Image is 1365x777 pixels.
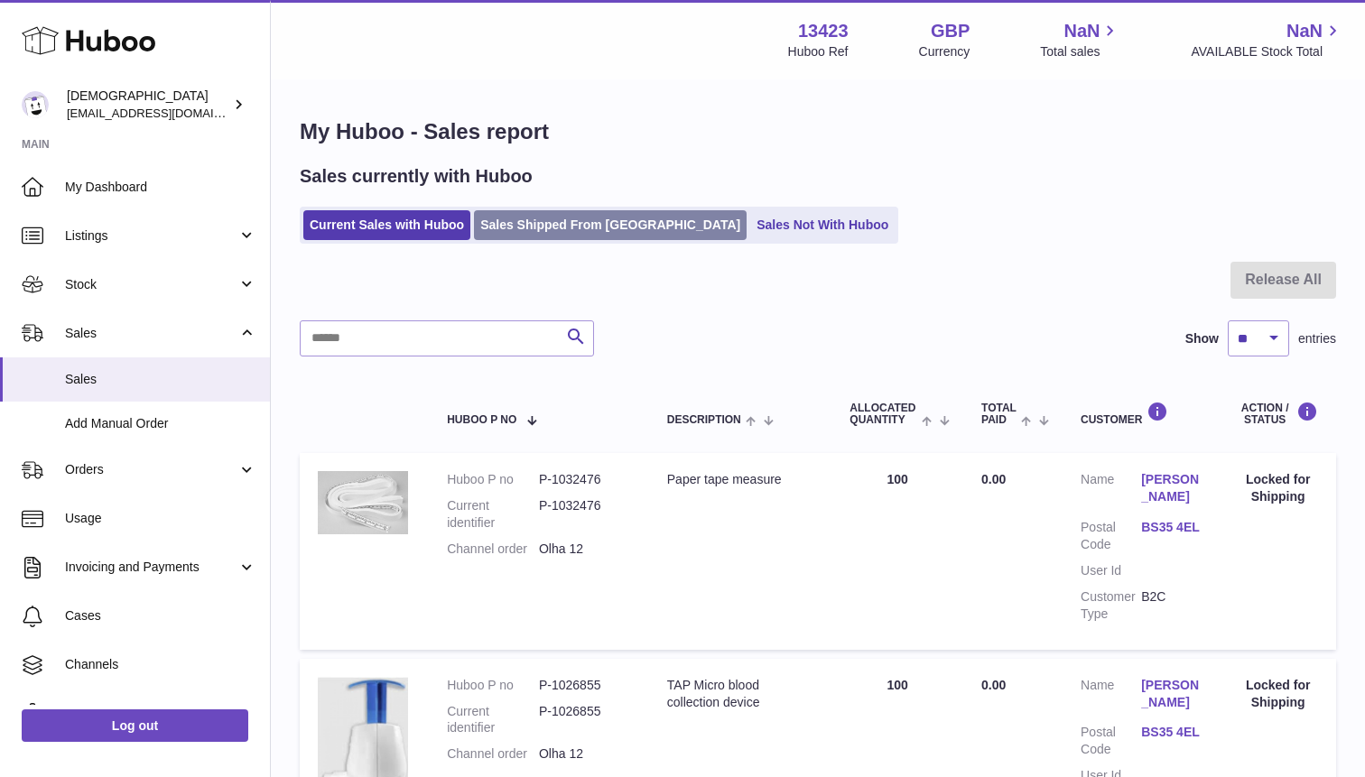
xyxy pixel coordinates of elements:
span: Orders [65,461,237,478]
a: NaN Total sales [1040,19,1120,60]
dt: User Id [1081,562,1141,579]
dd: P-1032476 [539,471,631,488]
a: NaN AVAILABLE Stock Total [1191,19,1343,60]
label: Show [1185,330,1219,347]
a: Sales Not With Huboo [750,210,895,240]
a: BS35 4EL [1141,724,1202,741]
a: [PERSON_NAME] [1141,471,1202,505]
span: Listings [65,227,237,245]
span: Total sales [1040,43,1120,60]
div: Paper tape measure [667,471,814,488]
div: TAP Micro blood collection device [667,677,814,711]
span: 0.00 [981,472,1006,486]
dt: Huboo P no [447,677,539,694]
span: Usage [65,510,256,527]
span: entries [1298,330,1336,347]
span: Description [667,414,741,426]
a: [PERSON_NAME] [1141,677,1202,711]
a: Sales Shipped From [GEOGRAPHIC_DATA] [474,210,747,240]
dd: P-1032476 [539,497,631,532]
div: Currency [919,43,970,60]
dt: Huboo P no [447,471,539,488]
dt: Customer Type [1081,588,1141,623]
div: Customer [1081,402,1202,426]
dt: Current identifier [447,497,539,532]
div: Huboo Ref [788,43,849,60]
h1: My Huboo - Sales report [300,117,1336,146]
a: Log out [22,709,248,742]
span: Cases [65,607,256,624]
span: Add Manual Order [65,415,256,432]
td: 100 [831,453,963,649]
span: ALLOCATED Quantity [850,402,916,426]
a: BS35 4EL [1141,519,1202,536]
dd: P-1026855 [539,703,631,737]
span: NaN [1286,19,1323,43]
span: NaN [1063,19,1100,43]
div: Locked for Shipping [1238,471,1318,505]
dt: Name [1081,677,1141,716]
span: Total paid [981,402,1017,426]
span: [EMAIL_ADDRESS][DOMAIN_NAME] [67,106,265,120]
dd: Olha 12 [539,541,631,558]
div: [DEMOGRAPHIC_DATA] [67,88,229,122]
dd: Olha 12 [539,745,631,763]
a: Current Sales with Huboo [303,210,470,240]
span: AVAILABLE Stock Total [1191,43,1343,60]
h2: Sales currently with Huboo [300,164,533,189]
span: Sales [65,325,237,342]
span: 0.00 [981,678,1006,692]
strong: 13423 [798,19,849,43]
dt: Channel order [447,745,539,763]
dd: B2C [1141,588,1202,623]
span: Huboo P no [447,414,516,426]
dt: Postal Code [1081,724,1141,758]
div: Action / Status [1238,402,1318,426]
dt: Name [1081,471,1141,510]
dt: Current identifier [447,703,539,737]
span: Sales [65,371,256,388]
span: Channels [65,656,256,673]
span: My Dashboard [65,179,256,196]
span: Invoicing and Payments [65,559,237,576]
strong: GBP [931,19,970,43]
dd: P-1026855 [539,677,631,694]
img: 1739881904.png [318,471,408,534]
div: Locked for Shipping [1238,677,1318,711]
dt: Channel order [447,541,539,558]
span: Stock [65,276,237,293]
dt: Postal Code [1081,519,1141,553]
img: olgazyuz@outlook.com [22,91,49,118]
